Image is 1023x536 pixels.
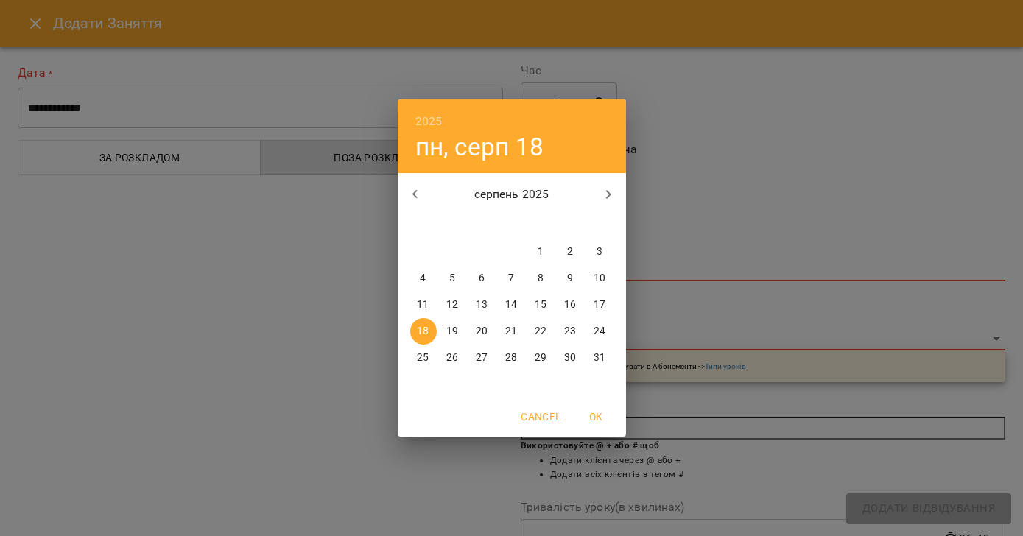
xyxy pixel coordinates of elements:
[528,318,555,345] button: 22
[515,403,566,430] button: Cancel
[417,324,429,339] p: 18
[440,265,466,292] button: 5
[558,292,584,318] button: 16
[558,345,584,371] button: 30
[528,292,555,318] button: 15
[440,318,466,345] button: 19
[567,271,573,286] p: 9
[499,318,525,345] button: 21
[528,265,555,292] button: 8
[594,324,605,339] p: 24
[469,216,496,231] span: ср
[538,244,544,259] p: 1
[469,345,496,371] button: 27
[505,350,517,365] p: 28
[567,244,573,259] p: 2
[417,297,429,312] p: 11
[587,216,614,231] span: нд
[417,350,429,365] p: 25
[505,324,517,339] p: 21
[432,186,591,203] p: серпень 2025
[597,244,602,259] p: 3
[446,297,458,312] p: 12
[587,318,614,345] button: 24
[410,265,437,292] button: 4
[415,132,544,162] button: пн, серп 18
[587,265,614,292] button: 10
[499,292,525,318] button: 14
[415,111,443,132] button: 2025
[499,265,525,292] button: 7
[594,297,605,312] p: 17
[587,345,614,371] button: 31
[410,216,437,231] span: пн
[508,271,514,286] p: 7
[594,271,605,286] p: 10
[587,239,614,265] button: 3
[420,271,426,286] p: 4
[594,350,605,365] p: 31
[499,345,525,371] button: 28
[505,297,517,312] p: 14
[410,318,437,345] button: 18
[469,292,496,318] button: 13
[449,271,455,286] p: 5
[528,239,555,265] button: 1
[564,297,576,312] p: 16
[587,292,614,318] button: 17
[410,292,437,318] button: 11
[446,350,458,365] p: 26
[440,216,466,231] span: вт
[521,408,560,426] span: Cancel
[440,292,466,318] button: 12
[440,345,466,371] button: 26
[564,324,576,339] p: 23
[535,324,546,339] p: 22
[558,239,584,265] button: 2
[579,408,614,426] span: OK
[558,265,584,292] button: 9
[528,345,555,371] button: 29
[528,216,555,231] span: пт
[564,350,576,365] p: 30
[476,324,488,339] p: 20
[558,216,584,231] span: сб
[573,403,620,430] button: OK
[535,297,546,312] p: 15
[479,271,485,286] p: 6
[538,271,544,286] p: 8
[469,318,496,345] button: 20
[410,345,437,371] button: 25
[476,350,488,365] p: 27
[535,350,546,365] p: 29
[558,318,584,345] button: 23
[446,324,458,339] p: 19
[499,216,525,231] span: чт
[469,265,496,292] button: 6
[476,297,488,312] p: 13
